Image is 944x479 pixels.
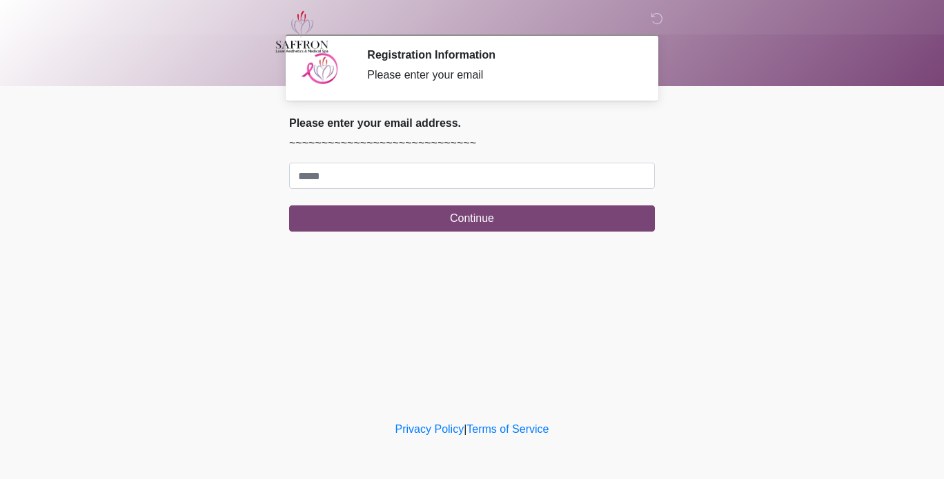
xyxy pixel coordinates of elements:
button: Continue [289,205,655,232]
p: ~~~~~~~~~~~~~~~~~~~~~~~~~~~~~ [289,135,655,152]
img: Saffron Laser Aesthetics and Medical Spa Logo [275,10,329,53]
a: | [464,423,466,435]
a: Terms of Service [466,423,549,435]
a: Privacy Policy [395,423,464,435]
div: Please enter your email [367,67,634,83]
img: Agent Avatar [299,48,341,90]
h2: Please enter your email address. [289,116,655,130]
